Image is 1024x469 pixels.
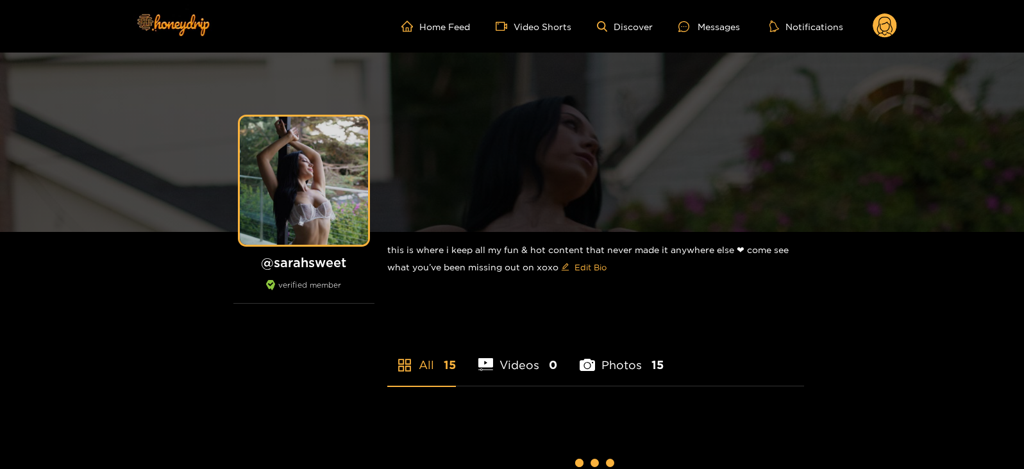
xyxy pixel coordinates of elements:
h1: @ sarahsweet [233,254,374,270]
li: All [387,328,456,386]
span: 15 [444,357,456,373]
button: editEdit Bio [558,257,609,277]
div: verified member [233,280,374,304]
a: Video Shorts [496,21,571,32]
span: home [401,21,419,32]
div: Messages [678,19,740,34]
li: Videos [478,328,558,386]
span: video-camera [496,21,514,32]
span: Edit Bio [575,261,607,274]
span: 15 [651,357,664,373]
span: appstore [397,358,412,373]
div: this is where i keep all my fun & hot content that never made it anywhere else ❤︎︎ come see what ... [387,232,804,288]
a: Home Feed [401,21,470,32]
span: 0 [549,357,557,373]
span: edit [561,263,569,272]
a: Discover [597,21,653,32]
button: Notifications [766,20,847,33]
li: Photos [580,328,664,386]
